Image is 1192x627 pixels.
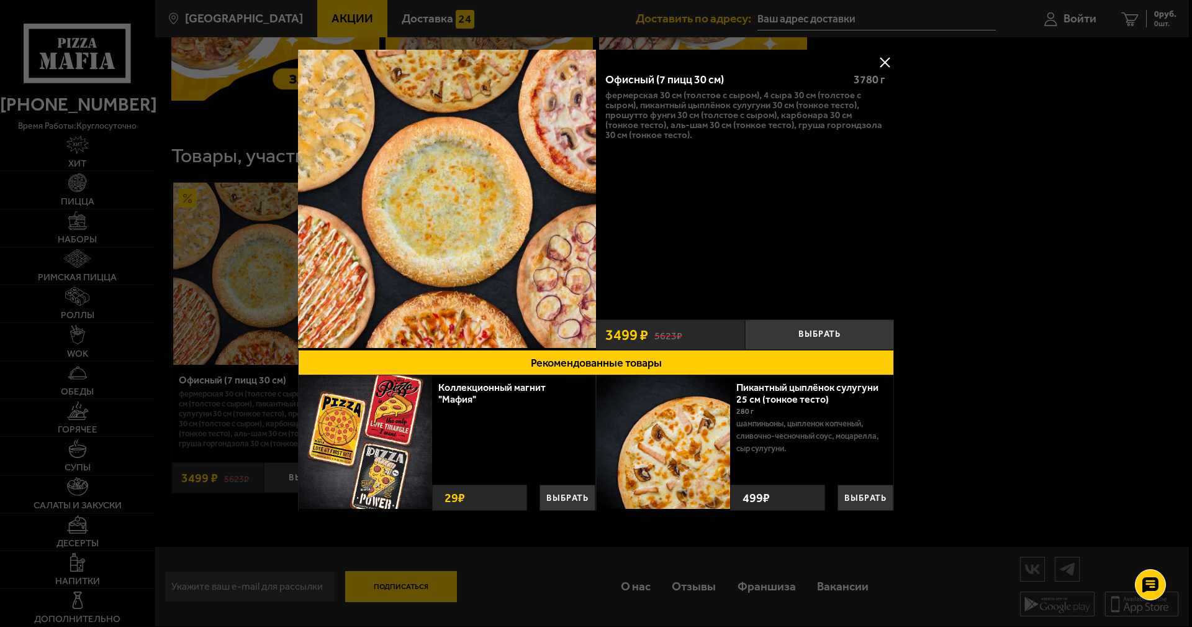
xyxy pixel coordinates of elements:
[605,73,843,87] div: Офисный (7 пицц 30 см)
[654,328,682,341] s: 5623 ₽
[438,382,546,405] a: Коллекционный магнит "Мафия"
[736,407,754,416] span: 280 г
[745,319,894,350] button: Выбрать
[605,90,885,140] p: Фермерская 30 см (толстое с сыром), 4 сыра 30 см (толстое с сыром), Пикантный цыплёнок сулугуни 3...
[298,50,596,348] img: Офисный (7 пицц 30 см)
[736,382,878,405] a: Пикантный цыплёнок сулугуни 25 см (тонкое тесто)
[736,418,884,455] p: шампиньоны, цыпленок копченый, сливочно-чесночный соус, моцарелла, сыр сулугуни.
[441,485,468,510] strong: 29 ₽
[838,485,893,511] button: Выбрать
[854,73,885,86] span: 3780 г
[298,50,596,350] a: Офисный (7 пицц 30 см)
[739,485,773,510] strong: 499 ₽
[298,350,894,375] button: Рекомендованные товары
[605,327,648,342] span: 3499 ₽
[540,485,595,511] button: Выбрать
